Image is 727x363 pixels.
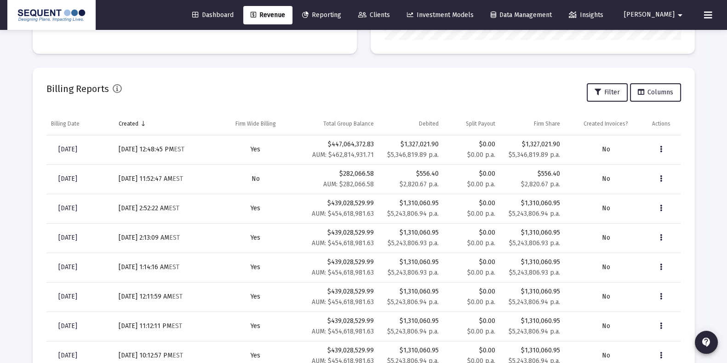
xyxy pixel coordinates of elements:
[467,239,495,247] small: $0.00 p.a.
[172,293,183,300] small: EST
[500,113,565,135] td: Column Firm Share
[448,140,495,160] div: $0.00
[220,322,292,331] div: Yes
[504,346,560,355] div: $1,310,060.95
[51,199,85,218] a: [DATE]
[595,88,620,96] span: Filter
[587,83,628,102] button: Filter
[323,180,374,188] small: AUM: $282,066.58
[387,151,439,159] small: $5,346,819.89 p.a.
[383,228,439,237] div: $1,310,060.95
[504,287,560,296] div: $1,310,060.95
[51,140,85,159] a: [DATE]
[220,174,292,184] div: No
[192,11,234,19] span: Dashboard
[383,199,439,208] div: $1,310,060.95
[638,88,673,96] span: Columns
[448,228,495,248] div: $0.00
[172,175,183,183] small: EST
[220,351,292,360] div: Yes
[119,322,211,331] div: [DATE] 11:12:11 PM
[119,120,138,127] div: Created
[504,199,560,208] div: $1,310,060.95
[119,204,211,213] div: [DATE] 2:52:22 AM
[701,337,712,348] mat-icon: contact_support
[220,233,292,242] div: Yes
[300,199,373,219] div: $439,028,529.99
[312,298,374,306] small: AUM: $454,618,981.63
[312,269,374,277] small: AUM: $454,618,981.63
[630,83,681,102] button: Columns
[569,351,643,360] div: No
[387,328,439,335] small: $5,243,806.94 p.a.
[387,210,439,218] small: $5,243,806.94 p.a.
[119,174,211,184] div: [DATE] 11:52:47 AM
[300,140,373,160] div: $447,064,372.83
[220,204,292,213] div: Yes
[358,11,390,19] span: Clients
[504,317,560,326] div: $1,310,060.95
[383,169,439,179] div: $556.40
[251,11,285,19] span: Revenue
[312,151,374,159] small: AUM: $462,814,931.71
[169,263,179,271] small: EST
[448,169,495,189] div: $0.00
[243,6,292,24] a: Revenue
[448,199,495,219] div: $0.00
[51,317,85,335] a: [DATE]
[466,120,495,127] div: Split Payout
[383,346,439,355] div: $1,310,060.95
[534,120,560,127] div: Firm Share
[58,234,77,242] span: [DATE]
[448,317,495,336] div: $0.00
[51,229,85,247] a: [DATE]
[491,11,552,19] span: Data Management
[569,145,643,154] div: No
[467,180,495,188] small: $0.00 p.a.
[467,151,495,159] small: $0.00 p.a.
[613,6,697,24] button: [PERSON_NAME]
[312,328,374,335] small: AUM: $454,618,981.63
[51,170,85,188] a: [DATE]
[58,204,77,212] span: [DATE]
[51,288,85,306] a: [DATE]
[351,6,397,24] a: Clients
[407,11,474,19] span: Investment Models
[119,263,211,272] div: [DATE] 1:14:16 AM
[569,263,643,272] div: No
[509,328,560,335] small: $5,243,806.94 p.a.
[647,113,681,135] td: Column Actions
[561,6,611,24] a: Insights
[58,263,77,271] span: [DATE]
[378,113,443,135] td: Column Debited
[302,11,341,19] span: Reporting
[419,120,439,127] div: Debited
[174,145,184,153] small: EST
[14,6,89,24] img: Dashboard
[235,120,275,127] div: Firm Wide Billing
[300,317,373,336] div: $439,028,529.99
[400,6,481,24] a: Investment Models
[504,258,560,267] div: $1,310,060.95
[296,113,378,135] td: Column Total Group Balance
[312,239,374,247] small: AUM: $454,618,981.63
[119,292,211,301] div: [DATE] 12:11:59 AM
[675,6,686,24] mat-icon: arrow_drop_down
[169,234,180,242] small: EST
[215,113,296,135] td: Column Firm Wide Billing
[504,169,560,179] div: $556.40
[569,292,643,301] div: No
[400,180,439,188] small: $2,820.67 p.a.
[312,210,374,218] small: AUM: $454,618,981.63
[443,113,500,135] td: Column Split Payout
[388,269,439,277] small: $5,243,806.93 p.a.
[509,269,560,277] small: $5,243,806.93 p.a.
[504,140,560,149] div: $1,327,021.90
[114,113,215,135] td: Column Created
[388,239,439,247] small: $5,243,806.93 p.a.
[504,228,560,237] div: $1,310,060.95
[58,145,77,153] span: [DATE]
[185,6,241,24] a: Dashboard
[300,228,373,248] div: $439,028,529.99
[300,169,373,189] div: $282,066.58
